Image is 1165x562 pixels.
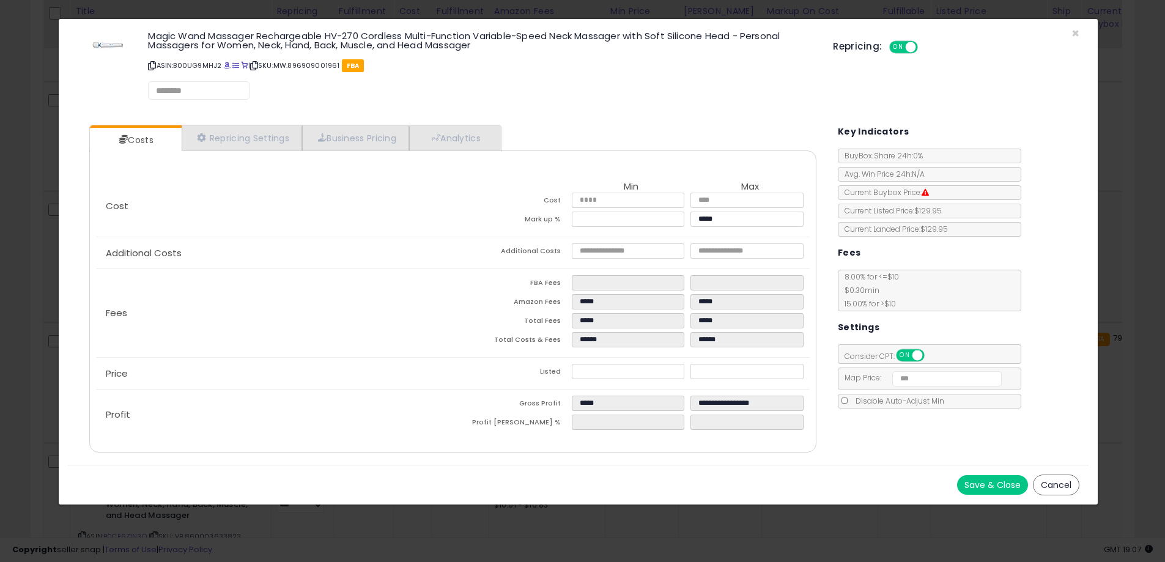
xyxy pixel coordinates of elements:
p: Additional Costs [96,248,453,258]
button: Cancel [1033,475,1079,495]
h5: Settings [838,320,879,335]
a: Costs [90,128,180,152]
span: Current Listed Price: $129.95 [838,205,942,216]
a: Business Pricing [302,125,409,150]
span: Consider CPT: [838,351,941,361]
a: Analytics [409,125,500,150]
td: Listed [453,364,572,383]
span: Avg. Win Price 24h: N/A [838,169,925,179]
span: FBA [342,59,364,72]
span: OFF [922,350,942,361]
th: Max [690,182,810,193]
td: Gross Profit [453,396,572,415]
p: Fees [96,308,453,318]
button: Save & Close [957,475,1028,495]
a: BuyBox page [224,61,231,70]
td: Additional Costs [453,243,572,262]
i: Suppressed Buy Box [922,189,929,196]
span: × [1071,24,1079,42]
td: Total Costs & Fees [453,332,572,351]
span: OFF [916,42,936,53]
span: ON [891,42,906,53]
span: Disable Auto-Adjust Min [849,396,944,406]
img: 21jVQ5I3i3L._SL60_.jpg [89,31,126,59]
td: Amazon Fees [453,294,572,313]
td: Total Fees [453,313,572,332]
th: Min [572,182,691,193]
p: ASIN: B00UG9MHJ2 | SKU: MW.896909001961 [148,56,815,75]
a: Your listing only [241,61,248,70]
td: FBA Fees [453,275,572,294]
td: Cost [453,193,572,212]
span: 15.00 % for > $10 [838,298,896,309]
h5: Key Indicators [838,124,909,139]
p: Price [96,369,453,379]
span: BuyBox Share 24h: 0% [838,150,923,161]
td: Mark up % [453,212,572,231]
td: Profit [PERSON_NAME] % [453,415,572,434]
a: Repricing Settings [182,125,303,150]
span: Map Price: [838,372,1002,383]
span: Current Buybox Price: [838,187,929,198]
span: 8.00 % for <= $10 [838,272,899,309]
span: ON [897,350,912,361]
a: All offer listings [232,61,239,70]
p: Profit [96,410,453,420]
h5: Fees [838,245,861,261]
h3: Magic Wand Massager Rechargeable HV-270 Cordless Multi-Function Variable-Speed Neck Massager with... [148,31,815,50]
span: Current Landed Price: $129.95 [838,224,948,234]
h5: Repricing: [833,42,882,51]
p: Cost [96,201,453,211]
span: $0.30 min [838,285,879,295]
